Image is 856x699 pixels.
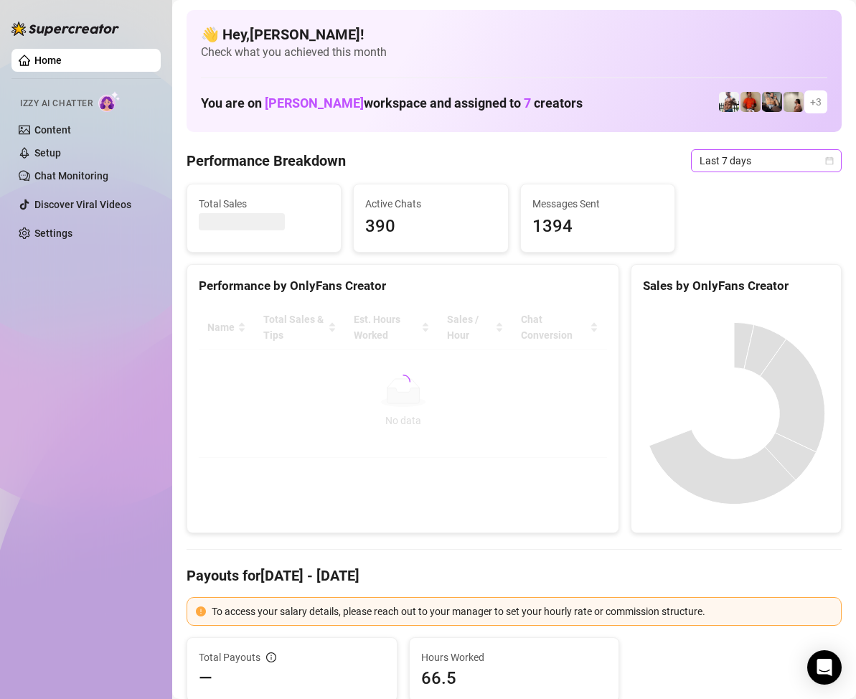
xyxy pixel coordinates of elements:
[34,124,71,136] a: Content
[34,147,61,159] a: Setup
[807,650,842,685] div: Open Intercom Messenger
[365,213,496,240] span: 390
[719,92,739,112] img: JUSTIN
[212,604,832,619] div: To access your salary details, please reach out to your manager to set your hourly rate or commis...
[20,97,93,111] span: Izzy AI Chatter
[34,55,62,66] a: Home
[34,227,72,239] a: Settings
[199,667,212,690] span: —
[196,606,206,616] span: exclamation-circle
[187,151,346,171] h4: Performance Breakdown
[421,649,608,665] span: Hours Worked
[187,566,842,586] h4: Payouts for [DATE] - [DATE]
[98,91,121,112] img: AI Chatter
[34,199,131,210] a: Discover Viral Videos
[199,196,329,212] span: Total Sales
[34,170,108,182] a: Chat Monitoring
[199,649,260,665] span: Total Payouts
[643,276,829,296] div: Sales by OnlyFans Creator
[201,44,827,60] span: Check what you achieved this month
[201,95,583,111] h1: You are on workspace and assigned to creators
[265,95,364,111] span: [PERSON_NAME]
[810,94,822,110] span: + 3
[762,92,782,112] img: George
[396,375,410,389] span: loading
[199,276,607,296] div: Performance by OnlyFans Creator
[266,652,276,662] span: info-circle
[825,156,834,165] span: calendar
[524,95,531,111] span: 7
[740,92,761,112] img: Justin
[700,150,833,172] span: Last 7 days
[532,213,663,240] span: 1394
[365,196,496,212] span: Active Chats
[784,92,804,112] img: Ralphy
[11,22,119,36] img: logo-BBDzfeDw.svg
[532,196,663,212] span: Messages Sent
[421,667,608,690] span: 66.5
[201,24,827,44] h4: 👋 Hey, [PERSON_NAME] !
